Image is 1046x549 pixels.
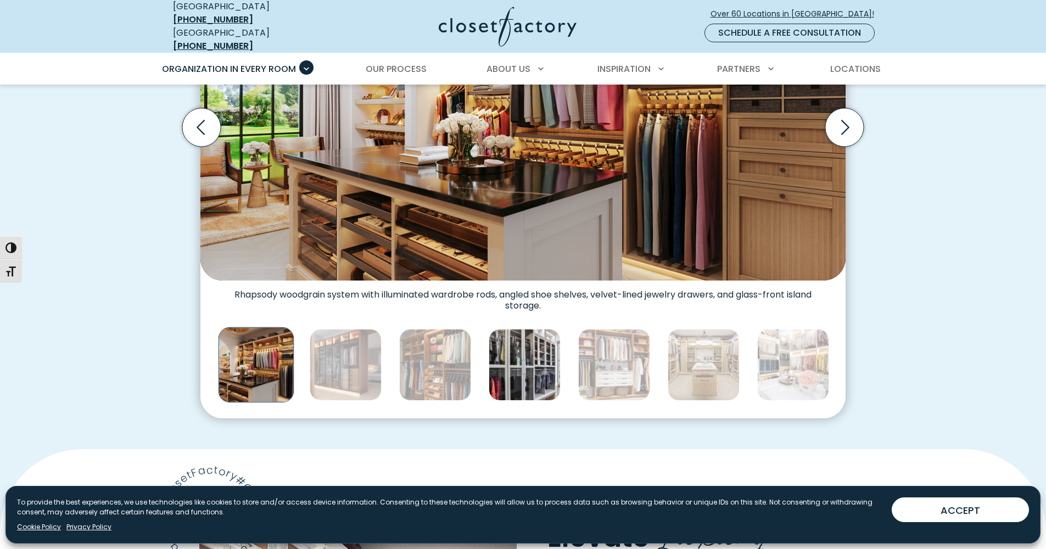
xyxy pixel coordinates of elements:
[486,63,530,75] span: About Us
[489,329,561,401] img: Glass-front wardrobe system in Dove Grey with integrated LED lighting, double-hang rods, and disp...
[439,7,577,47] img: Closet Factory Logo
[17,522,61,532] a: Cookie Policy
[578,329,650,401] img: Reach-in closet with Two-tone system with Rustic Cherry structure and White Shaker drawer fronts....
[399,329,471,401] img: Built-in custom closet Rustic Cherry melamine with glass shelving, angled shoe shelves, and tripl...
[830,63,881,75] span: Locations
[178,104,225,151] button: Previous slide
[597,63,651,75] span: Inspiration
[173,26,332,53] div: [GEOGRAPHIC_DATA]
[704,24,875,42] a: Schedule a Free Consultation
[711,8,883,20] span: Over 60 Locations in [GEOGRAPHIC_DATA]!
[154,54,892,85] nav: Primary Menu
[757,329,829,401] img: Custom white melamine system with triple-hang wardrobe rods, gold-tone hanging hardware, and inte...
[710,4,883,24] a: Over 60 Locations in [GEOGRAPHIC_DATA]!
[892,497,1029,522] button: ACCEPT
[173,40,253,52] a: [PHONE_NUMBER]
[66,522,111,532] a: Privacy Policy
[162,63,296,75] span: Organization in Every Room
[717,63,760,75] span: Partners
[821,104,868,151] button: Next slide
[173,13,253,26] a: [PHONE_NUMBER]
[200,281,846,311] figcaption: Rhapsody woodgrain system with illuminated wardrobe rods, angled shoe shelves, velvet-lined jewel...
[219,327,294,402] img: Custom dressing room Rhapsody woodgrain system with illuminated wardrobe rods, angled shoe shelve...
[366,63,427,75] span: Our Process
[668,329,740,401] img: Glass-top island, velvet-lined jewelry drawers, and LED wardrobe lighting. Custom cabinetry in Rh...
[310,329,382,401] img: Luxury walk-in custom closet contemporary glass-front wardrobe system in Rocky Mountain melamine ...
[17,497,883,517] p: To provide the best experiences, we use technologies like cookies to store and/or access device i...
